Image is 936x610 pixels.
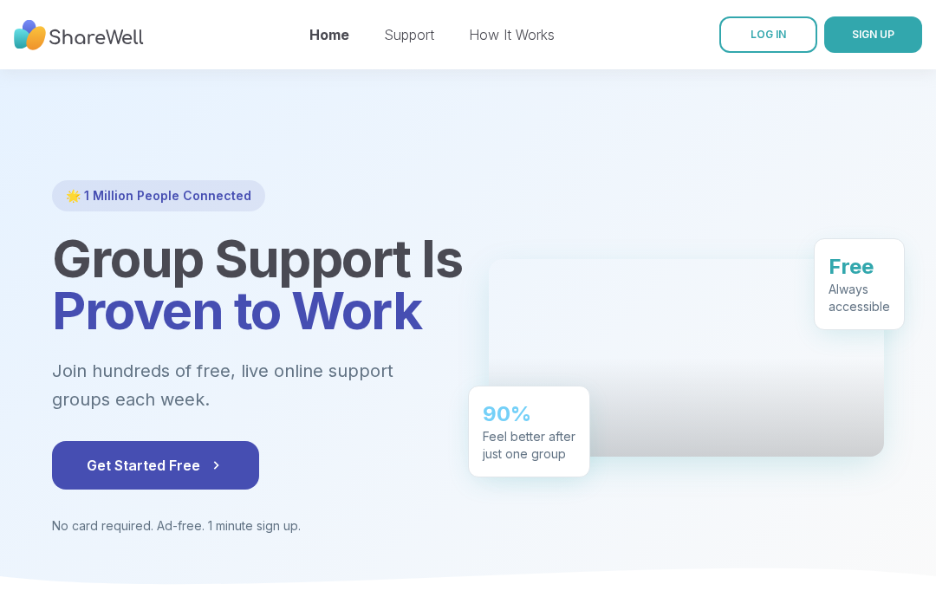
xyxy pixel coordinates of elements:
[829,252,890,280] div: Free
[52,441,259,490] button: Get Started Free
[52,279,421,341] span: Proven to Work
[87,455,224,476] span: Get Started Free
[469,26,555,43] a: How It Works
[852,28,894,41] span: SIGN UP
[52,232,447,336] h1: Group Support Is
[14,11,144,59] img: ShareWell Nav Logo
[719,16,817,53] a: LOG IN
[52,517,447,535] p: No card required. Ad-free. 1 minute sign up.
[824,16,922,53] button: SIGN UP
[384,26,434,43] a: Support
[829,280,890,315] div: Always accessible
[52,357,447,413] p: Join hundreds of free, live online support groups each week.
[483,427,575,462] div: Feel better after just one group
[52,180,265,211] div: 🌟 1 Million People Connected
[309,26,349,43] a: Home
[483,399,575,427] div: 90%
[751,28,786,41] span: LOG IN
